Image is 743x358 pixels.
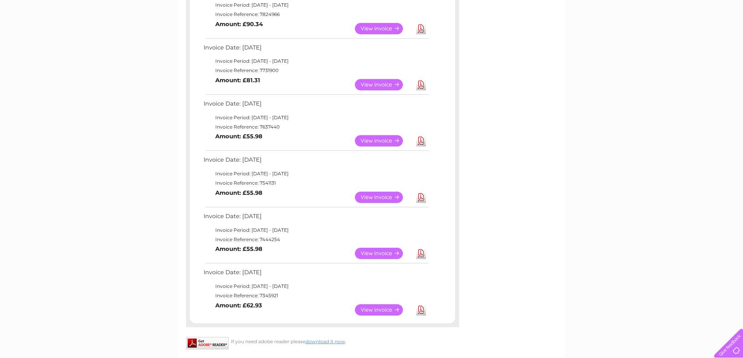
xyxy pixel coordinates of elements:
[202,226,430,235] td: Invoice Period: [DATE] - [DATE]
[215,189,262,196] b: Amount: £55.98
[215,133,262,140] b: Amount: £55.98
[26,20,66,44] img: logo.png
[202,10,430,19] td: Invoice Reference: 7824966
[691,33,710,39] a: Contact
[215,302,262,309] b: Amount: £62.93
[416,23,426,34] a: Download
[416,192,426,203] a: Download
[647,33,670,39] a: Telecoms
[355,79,412,90] a: View
[202,56,430,66] td: Invoice Period: [DATE] - [DATE]
[202,122,430,132] td: Invoice Reference: 7637440
[202,42,430,57] td: Invoice Date: [DATE]
[355,248,412,259] a: View
[416,304,426,316] a: Download
[355,304,412,316] a: View
[202,235,430,244] td: Invoice Reference: 7444254
[202,99,430,113] td: Invoice Date: [DATE]
[202,291,430,300] td: Invoice Reference: 7345921
[675,33,686,39] a: Blog
[717,33,736,39] a: Log out
[202,113,430,122] td: Invoice Period: [DATE] - [DATE]
[606,33,621,39] a: Water
[215,77,260,84] b: Amount: £81.31
[305,339,345,344] a: download it now
[355,192,412,203] a: View
[202,282,430,291] td: Invoice Period: [DATE] - [DATE]
[416,79,426,90] a: Download
[625,33,642,39] a: Energy
[202,267,430,282] td: Invoice Date: [DATE]
[416,248,426,259] a: Download
[355,23,412,34] a: View
[202,211,430,226] td: Invoice Date: [DATE]
[202,155,430,169] td: Invoice Date: [DATE]
[416,135,426,146] a: Download
[596,4,650,14] a: 0333 014 3131
[202,66,430,75] td: Invoice Reference: 7731900
[215,245,262,252] b: Amount: £55.98
[188,4,556,38] div: Clear Business is a trading name of Verastar Limited (registered in [GEOGRAPHIC_DATA] No. 3667643...
[186,337,459,344] div: If you need adobe reader please .
[355,135,412,146] a: View
[215,21,263,28] b: Amount: £90.34
[202,0,430,10] td: Invoice Period: [DATE] - [DATE]
[202,169,430,178] td: Invoice Period: [DATE] - [DATE]
[202,178,430,188] td: Invoice Reference: 7541131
